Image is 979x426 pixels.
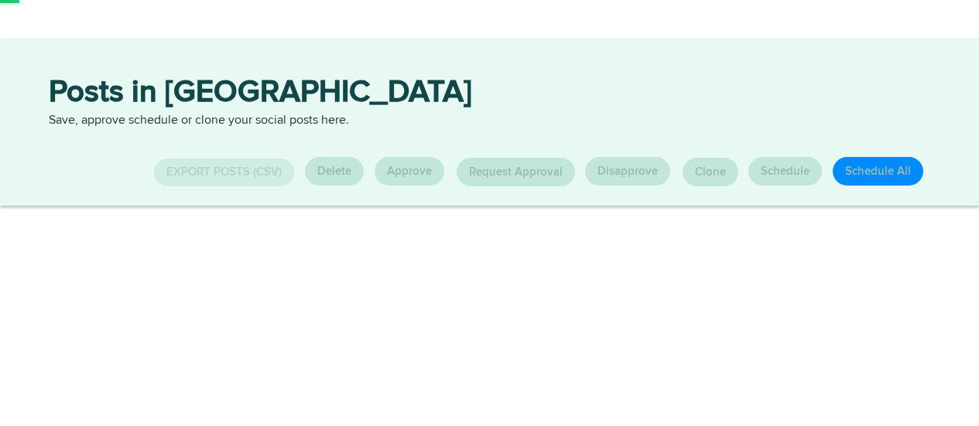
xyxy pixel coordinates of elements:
[748,157,822,186] button: Schedule
[49,77,931,112] h3: Posts in [GEOGRAPHIC_DATA]
[833,157,923,186] button: Schedule All
[469,166,563,178] span: Request Approval
[49,112,931,130] p: Save, approve schedule or clone your social posts here.
[154,158,294,186] button: Export Posts (CSV)
[457,158,575,186] button: Request Approval
[375,157,444,186] button: Approve
[305,157,364,186] button: Delete
[695,166,726,178] span: Clone
[585,157,670,186] button: Disapprove
[683,158,738,186] button: Clone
